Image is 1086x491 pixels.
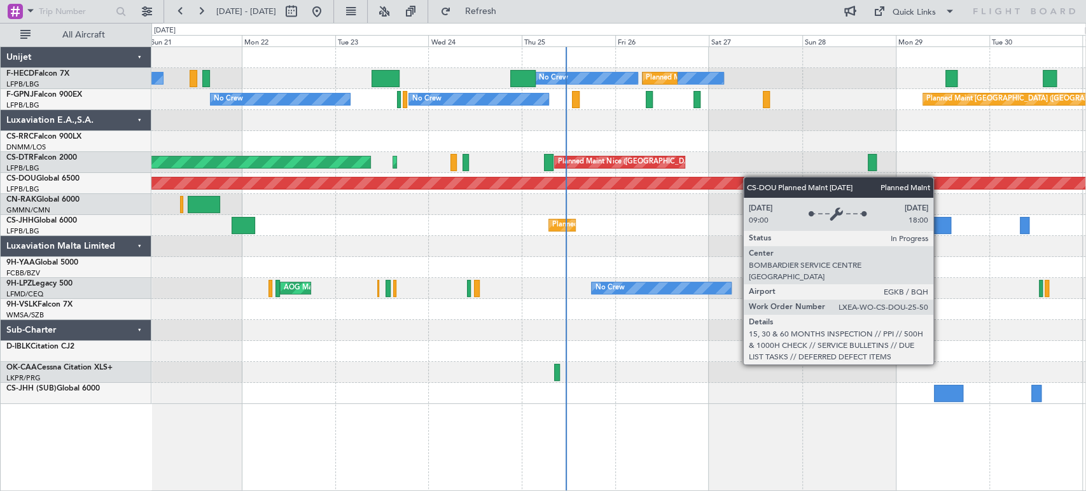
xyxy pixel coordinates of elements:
[6,280,32,287] span: 9H-LPZ
[6,343,74,350] a: D-IBLKCitation CJ2
[6,142,46,152] a: DNMM/LOS
[802,35,896,46] div: Sun 28
[6,133,34,141] span: CS-RRC
[6,364,113,371] a: OK-CAACessna Citation XLS+
[6,217,34,225] span: CS-JHH
[284,279,386,298] div: AOG Maint Cannes (Mandelieu)
[428,35,522,46] div: Wed 24
[6,70,34,78] span: F-HECD
[154,25,176,36] div: [DATE]
[6,163,39,173] a: LFPB/LBG
[214,90,243,109] div: No Crew
[6,154,77,162] a: CS-DTRFalcon 2000
[39,2,112,21] input: Trip Number
[6,196,80,204] a: CN-RAKGlobal 6000
[6,70,69,78] a: F-HECDFalcon 7X
[6,373,41,383] a: LKPR/PRG
[896,35,989,46] div: Mon 29
[646,69,846,88] div: Planned Maint [GEOGRAPHIC_DATA] ([GEOGRAPHIC_DATA])
[454,7,507,16] span: Refresh
[14,25,138,45] button: All Aircraft
[6,184,39,194] a: LFPB/LBG
[539,69,568,88] div: No Crew
[6,100,39,110] a: LFPB/LBG
[522,35,615,46] div: Thu 25
[412,90,442,109] div: No Crew
[435,1,511,22] button: Refresh
[6,385,100,392] a: CS-JHH (SUB)Global 6000
[709,35,802,46] div: Sat 27
[6,175,36,183] span: CS-DOU
[148,35,242,46] div: Sun 21
[6,91,34,99] span: F-GPNJ
[6,268,40,278] a: FCBB/BZV
[6,196,36,204] span: CN-RAK
[6,154,34,162] span: CS-DTR
[6,289,43,299] a: LFMD/CEQ
[6,343,31,350] span: D-IBLK
[6,205,50,215] a: GMMN/CMN
[6,301,38,308] span: 9H-VSLK
[6,310,44,320] a: WMSA/SZB
[242,35,335,46] div: Mon 22
[893,6,936,19] div: Quick Links
[558,153,700,172] div: Planned Maint Nice ([GEOGRAPHIC_DATA])
[6,133,81,141] a: CS-RRCFalcon 900LX
[6,91,82,99] a: F-GPNJFalcon 900EX
[6,301,73,308] a: 9H-VSLKFalcon 7X
[216,6,276,17] span: [DATE] - [DATE]
[6,280,73,287] a: 9H-LPZLegacy 500
[6,259,78,266] a: 9H-YAAGlobal 5000
[6,80,39,89] a: LFPB/LBG
[595,279,624,298] div: No Crew
[552,216,753,235] div: Planned Maint [GEOGRAPHIC_DATA] ([GEOGRAPHIC_DATA])
[6,226,39,236] a: LFPB/LBG
[6,259,35,266] span: 9H-YAA
[989,35,1083,46] div: Tue 30
[867,1,961,22] button: Quick Links
[33,31,134,39] span: All Aircraft
[6,217,77,225] a: CS-JHHGlobal 6000
[615,35,709,46] div: Fri 26
[6,364,37,371] span: OK-CAA
[6,175,80,183] a: CS-DOUGlobal 6500
[335,35,429,46] div: Tue 23
[6,385,57,392] span: CS-JHH (SUB)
